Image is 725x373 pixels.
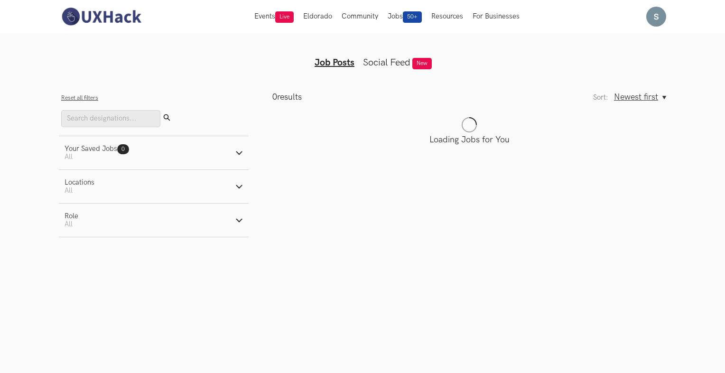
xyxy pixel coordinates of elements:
[65,145,129,153] div: Your Saved Jobs
[272,92,302,102] p: results
[275,11,294,23] span: Live
[614,92,658,102] span: Newest first
[272,135,666,145] p: Loading Jobs for You
[59,170,249,203] button: LocationsAll
[61,110,160,127] input: Search
[59,7,143,27] img: UXHack-logo.png
[59,204,249,237] button: RoleAll
[59,136,249,169] button: Your Saved Jobs0 All
[65,178,94,186] div: Locations
[272,92,277,102] span: 0
[65,186,73,195] span: All
[593,93,608,102] label: Sort:
[121,146,125,153] span: 0
[65,220,73,228] span: All
[363,57,410,68] a: Social Feed
[61,94,98,102] button: Reset all filters
[65,153,73,161] span: All
[180,42,545,68] ul: Tabs Interface
[65,212,78,220] div: Role
[403,11,422,23] span: 50+
[315,57,354,68] a: Job Posts
[614,92,666,102] button: Newest first, Sort:
[646,7,666,27] img: Your profile pic
[412,58,432,69] span: New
